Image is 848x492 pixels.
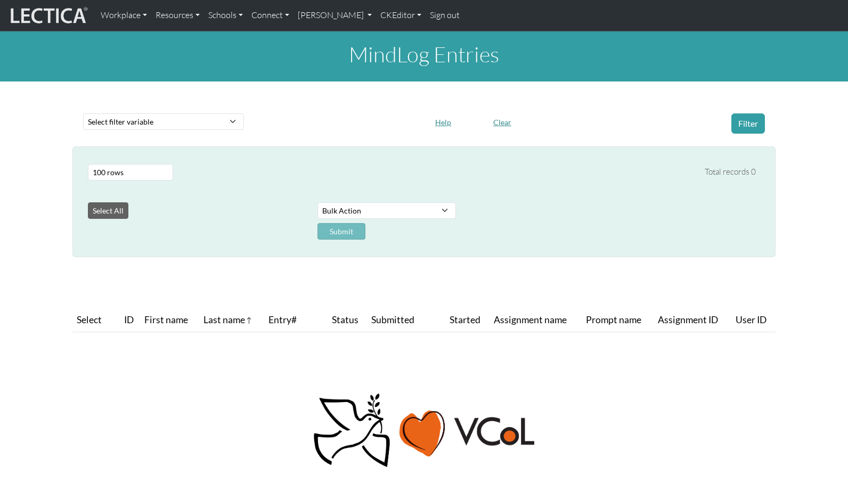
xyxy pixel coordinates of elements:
[247,4,293,27] a: Connect
[426,4,464,27] a: Sign out
[445,308,490,332] th: Started
[376,4,426,27] a: CKEditor
[488,114,516,130] button: Clear
[144,313,188,327] span: First name
[731,113,765,134] button: Filter
[72,308,110,332] th: Select
[586,313,641,327] span: Prompt name
[705,166,756,179] div: Total records 0
[494,313,567,327] span: Assignment name
[430,114,456,130] button: Help
[268,313,316,327] span: Entry#
[293,4,376,27] a: [PERSON_NAME]
[332,313,358,327] span: Status
[124,313,134,327] span: ID
[151,4,204,27] a: Resources
[8,5,88,26] img: lecticalive
[736,313,767,327] span: User ID
[96,4,151,27] a: Workplace
[310,392,538,469] img: Peace, love, VCoL
[199,308,264,332] th: Last name
[204,4,247,27] a: Schools
[88,202,128,219] button: Select All
[658,313,718,327] span: Assignment ID
[371,313,414,327] span: Submitted
[430,116,456,127] a: Help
